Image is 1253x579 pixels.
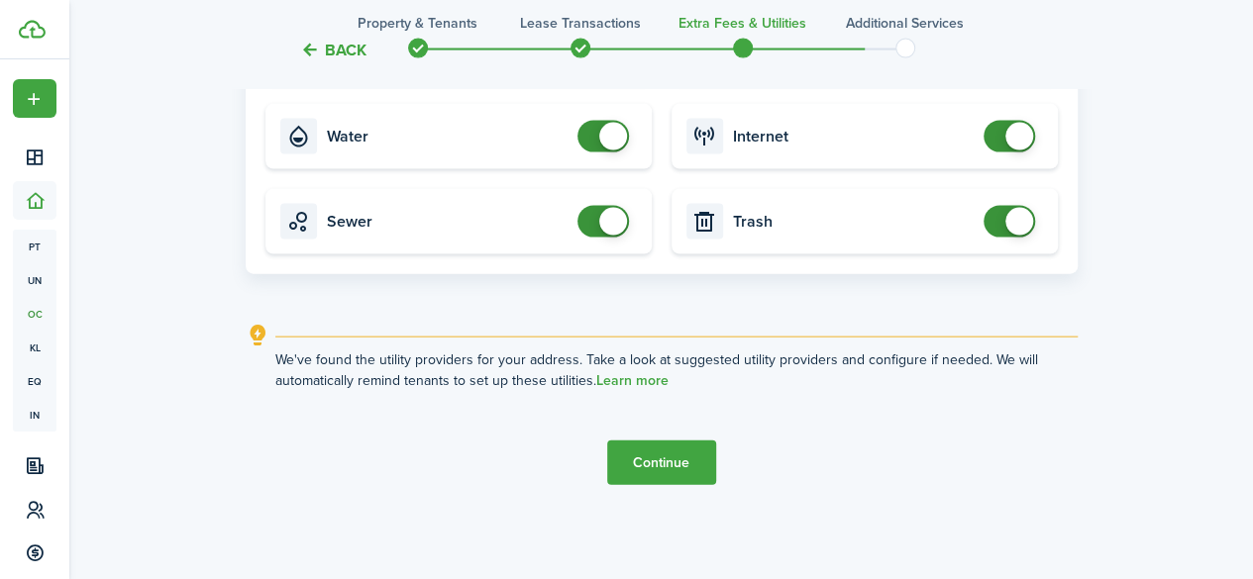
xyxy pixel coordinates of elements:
[13,398,56,432] a: in
[733,128,974,145] card-title: Internet
[13,230,56,263] a: pt
[13,297,56,331] a: oc
[846,13,964,34] h3: Additional Services
[607,440,716,485] button: Continue
[327,213,568,231] card-title: Sewer
[275,349,1078,391] explanation-description: We've found the utility providers for your address. Take a look at suggested utility providers an...
[596,373,669,389] a: Learn more
[358,13,477,34] h3: Property & Tenants
[13,263,56,297] a: un
[327,128,568,145] card-title: Water
[300,40,366,60] button: Back
[13,364,56,398] a: eq
[679,13,806,34] h3: Extra fees & Utilities
[13,331,56,364] a: kl
[246,324,270,347] i: outline
[733,213,974,231] card-title: Trash
[13,79,56,118] button: Open menu
[520,13,641,34] h3: Lease Transactions
[19,20,46,39] img: TenantCloud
